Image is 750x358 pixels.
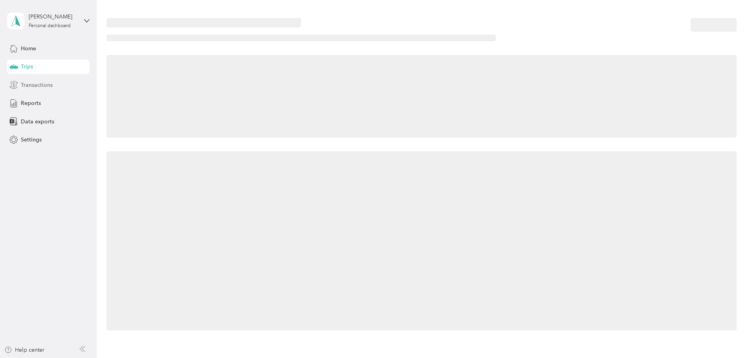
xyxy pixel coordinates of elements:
button: Help center [4,346,44,354]
span: Reports [21,99,41,107]
div: [PERSON_NAME] [29,13,78,21]
span: Transactions [21,81,53,89]
span: Data exports [21,117,54,126]
span: Home [21,44,36,53]
span: Settings [21,136,42,144]
div: Personal dashboard [29,24,71,28]
iframe: Everlance-gr Chat Button Frame [706,314,750,358]
span: Trips [21,62,33,71]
